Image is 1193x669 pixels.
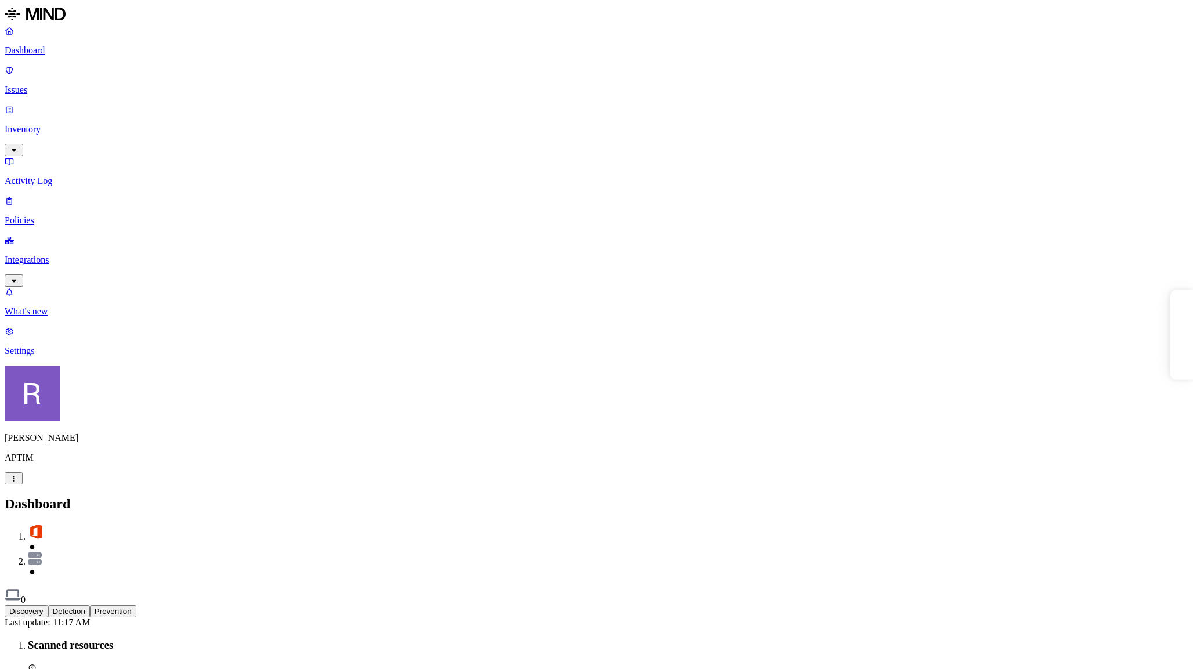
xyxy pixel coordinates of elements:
[5,605,48,617] button: Discovery
[5,85,1188,95] p: Issues
[5,156,1188,186] a: Activity Log
[48,605,90,617] button: Detection
[5,235,1188,285] a: Integrations
[5,366,60,421] img: Rich Thompson
[5,496,1188,512] h2: Dashboard
[5,5,66,23] img: MIND
[5,196,1188,226] a: Policies
[28,523,44,540] img: office-365.svg
[5,287,1188,317] a: What's new
[5,65,1188,95] a: Issues
[5,306,1188,317] p: What's new
[21,595,26,605] span: 0
[5,587,21,603] img: endpoint.svg
[5,453,1188,463] p: APTIM
[5,326,1188,356] a: Settings
[90,605,136,617] button: Prevention
[5,255,1188,265] p: Integrations
[5,617,90,627] span: Last update: 11:17 AM
[5,45,1188,56] p: Dashboard
[5,124,1188,135] p: Inventory
[5,104,1188,154] a: Inventory
[5,346,1188,356] p: Settings
[5,176,1188,186] p: Activity Log
[5,5,1188,26] a: MIND
[28,552,42,565] img: azure-files.svg
[5,26,1188,56] a: Dashboard
[28,639,1188,652] h3: Scanned resources
[5,215,1188,226] p: Policies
